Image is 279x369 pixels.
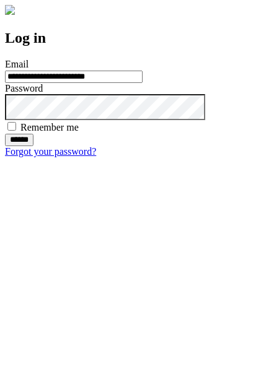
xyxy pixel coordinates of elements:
[5,5,15,15] img: logo-4e3dc11c47720685a147b03b5a06dd966a58ff35d612b21f08c02c0306f2b779.png
[5,59,29,69] label: Email
[5,146,96,157] a: Forgot your password?
[5,30,274,46] h2: Log in
[20,122,79,132] label: Remember me
[5,83,43,93] label: Password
